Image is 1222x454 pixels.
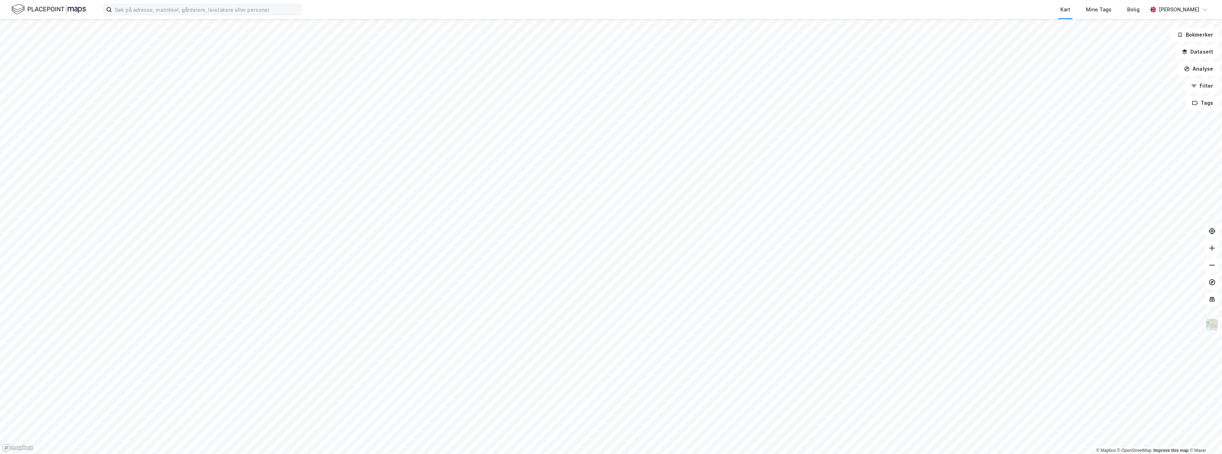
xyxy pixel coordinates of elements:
div: Kart [1060,5,1070,14]
div: Bolig [1127,5,1140,14]
div: [PERSON_NAME] [1159,5,1199,14]
img: logo.f888ab2527a4732fd821a326f86c7f29.svg [11,3,86,16]
iframe: Chat Widget [1186,420,1222,454]
input: Søk på adresse, matrikkel, gårdeiere, leietakere eller personer [112,4,302,15]
div: Kontrollprogram for chat [1186,420,1222,454]
div: Mine Tags [1086,5,1112,14]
